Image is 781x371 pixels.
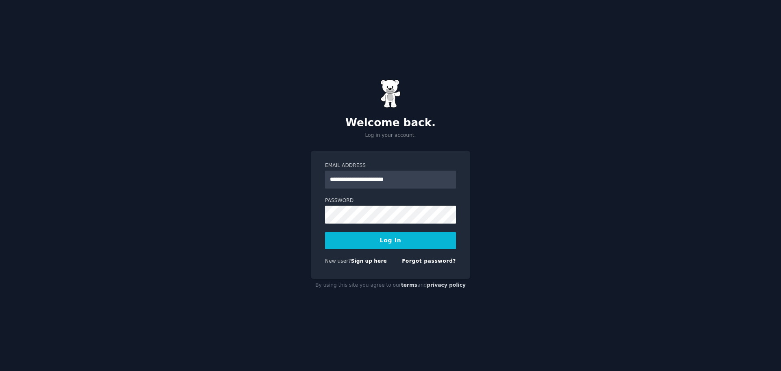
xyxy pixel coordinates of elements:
[325,162,456,169] label: Email Address
[325,232,456,249] button: Log In
[427,282,466,288] a: privacy policy
[402,258,456,264] a: Forgot password?
[401,282,417,288] a: terms
[380,79,401,108] img: Gummy Bear
[311,116,470,130] h2: Welcome back.
[311,132,470,139] p: Log in your account.
[325,258,351,264] span: New user?
[351,258,387,264] a: Sign up here
[325,197,456,204] label: Password
[311,279,470,292] div: By using this site you agree to our and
